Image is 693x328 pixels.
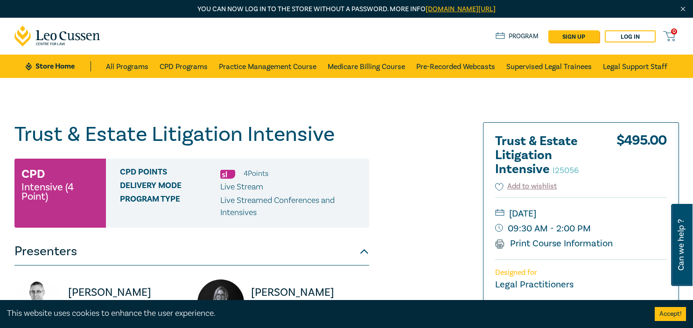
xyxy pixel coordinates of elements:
[14,279,61,326] img: https://s3.ap-southeast-2.amazonaws.com/leo-cussen-store-production-content/Contacts/Darryn%20Hoc...
[106,55,148,78] a: All Programs
[496,31,539,42] a: Program
[120,181,220,193] span: Delivery Mode
[426,5,496,14] a: [DOMAIN_NAME][URL]
[220,195,362,219] p: Live Streamed Conferences and Intensives
[495,134,598,176] h2: Trust & Estate Litigation Intensive
[495,279,574,291] small: Legal Practitioners
[416,55,495,78] a: Pre-Recorded Webcasts
[14,122,369,147] h1: Trust & Estate Litigation Intensive
[68,285,186,300] p: [PERSON_NAME]
[21,166,45,182] h3: CPD
[603,55,667,78] a: Legal Support Staff
[495,206,667,221] small: [DATE]
[605,30,656,42] a: Log in
[120,167,220,180] span: CPD Points
[655,307,686,321] button: Accept cookies
[671,28,677,35] span: 0
[26,61,91,71] a: Store Home
[14,237,369,265] button: Presenters
[553,165,579,176] small: I25056
[495,221,667,236] small: 09:30 AM - 2:00 PM
[679,5,687,13] img: Close
[21,182,99,201] small: Intensive (4 Point)
[120,195,220,219] span: Program type
[328,55,405,78] a: Medicare Billing Course
[677,209,686,280] span: Can we help ?
[548,30,599,42] a: sign up
[244,167,268,180] li: 4 Point s
[197,279,244,326] img: https://s3.ap-southeast-2.amazonaws.com/leo-cussen-store-production-content/Contacts/Laura%20Huss...
[495,268,667,277] p: Designed for
[495,237,613,250] a: Print Course Information
[506,55,592,78] a: Supervised Legal Trainees
[160,55,208,78] a: CPD Programs
[220,170,235,179] img: Substantive Law
[495,181,557,192] button: Add to wishlist
[220,181,263,192] span: Live Stream
[616,134,667,181] div: $ 495.00
[14,4,679,14] p: You can now log in to the store without a password. More info
[7,307,641,320] div: This website uses cookies to enhance the user experience.
[219,55,316,78] a: Practice Management Course
[251,285,369,300] p: [PERSON_NAME]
